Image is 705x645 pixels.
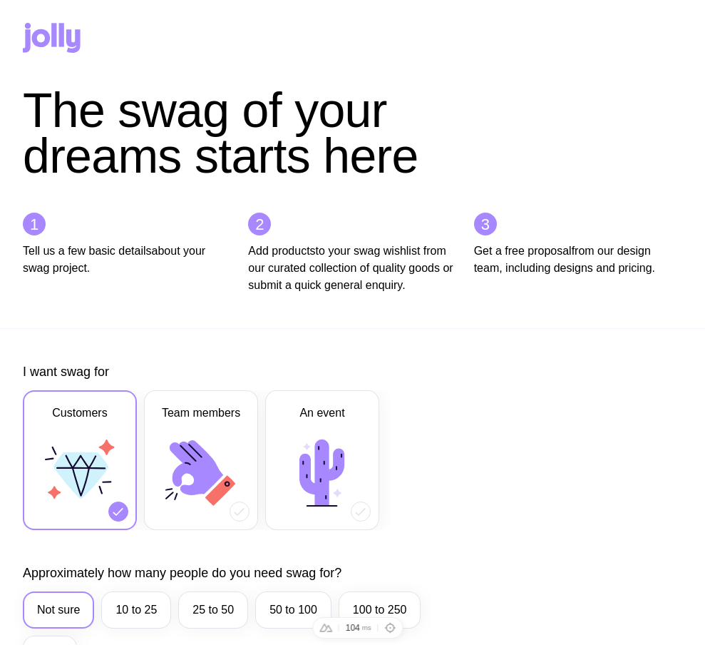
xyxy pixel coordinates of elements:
label: I want swag for [23,363,109,380]
strong: Get a free proposal [474,245,572,257]
label: Not sure [23,591,94,629]
label: Approximately how many people do you need swag for? [23,564,341,581]
p: about your swag project. [23,243,231,277]
span: An event [299,405,344,422]
span: Customers [52,405,107,422]
label: 25 to 50 [178,591,248,629]
span: The swag of your dreams starts here [23,83,418,183]
p: from our design team, including designs and pricing. [474,243,682,277]
p: to your swag wishlist from our curated collection of quality goods or submit a quick general enqu... [248,243,456,294]
strong: Tell us a few basic details [23,245,152,257]
span: Team members [162,405,240,422]
label: 10 to 25 [101,591,171,629]
label: 50 to 100 [255,591,331,629]
label: 100 to 250 [339,591,421,629]
strong: Add products [248,245,315,257]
